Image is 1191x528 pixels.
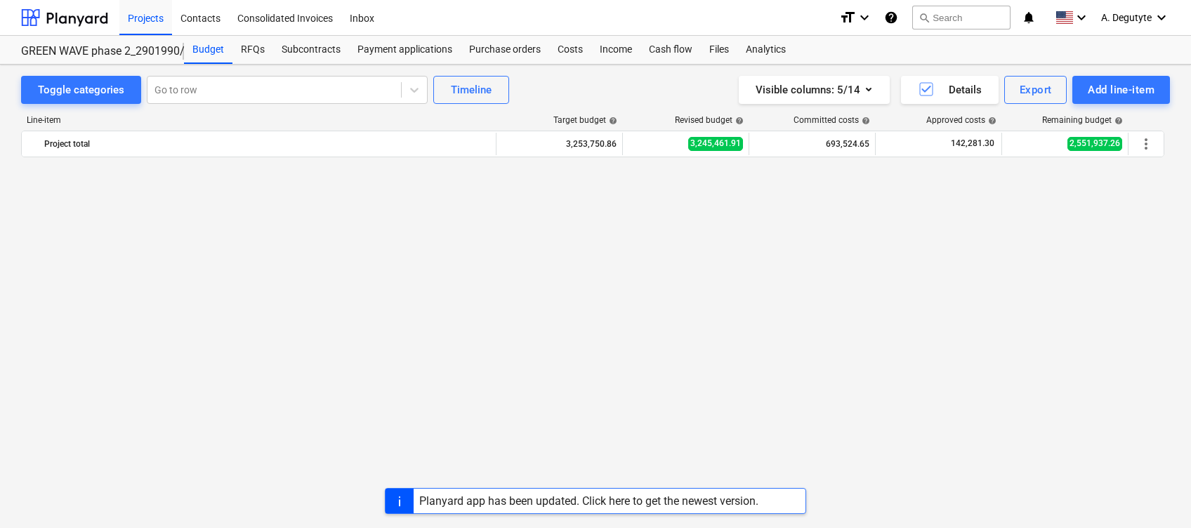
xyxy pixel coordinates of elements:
button: Export [1004,76,1067,104]
button: Details [901,76,999,104]
div: 3,253,750.86 [502,133,617,155]
span: search [919,12,930,23]
div: Approved costs [926,115,996,125]
span: help [606,117,617,125]
a: Cash flow [640,36,701,64]
i: keyboard_arrow_down [856,9,873,26]
div: Remaining budget [1042,115,1123,125]
a: Files [701,36,737,64]
div: Timeline [451,81,492,99]
span: 2,551,937.26 [1067,137,1122,150]
a: Budget [184,36,232,64]
div: Add line-item [1088,81,1154,99]
a: Costs [549,36,591,64]
i: keyboard_arrow_down [1153,9,1170,26]
span: help [1112,117,1123,125]
span: 142,281.30 [949,138,996,150]
div: Details [918,81,982,99]
button: Visible columns:5/14 [739,76,890,104]
iframe: Chat Widget [1121,461,1191,528]
div: GREEN WAVE phase 2_2901990/2901996/2901997 [21,44,167,59]
div: Line-item [21,115,497,125]
a: Purchase orders [461,36,549,64]
button: Toggle categories [21,76,141,104]
div: Project total [44,133,490,155]
span: A. Degutyte [1101,12,1152,23]
div: 693,524.65 [755,133,869,155]
div: Revised budget [675,115,744,125]
span: More actions [1138,136,1154,152]
i: format_size [839,9,856,26]
div: Toggle categories [38,81,124,99]
a: Income [591,36,640,64]
div: Export [1020,81,1052,99]
button: Add line-item [1072,76,1170,104]
button: Timeline [433,76,509,104]
i: Knowledge base [884,9,898,26]
a: Payment applications [349,36,461,64]
a: RFQs [232,36,273,64]
div: Committed costs [794,115,870,125]
div: Planyard app has been updated. Click here to get the newest version. [419,494,758,508]
div: Visible columns : 5/14 [756,81,873,99]
div: Target budget [553,115,617,125]
span: 3,245,461.91 [688,137,743,150]
a: Subcontracts [273,36,349,64]
span: help [859,117,870,125]
i: notifications [1022,9,1036,26]
i: keyboard_arrow_down [1073,9,1090,26]
button: Search [912,6,1011,29]
span: help [985,117,996,125]
span: help [732,117,744,125]
a: Analytics [737,36,794,64]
